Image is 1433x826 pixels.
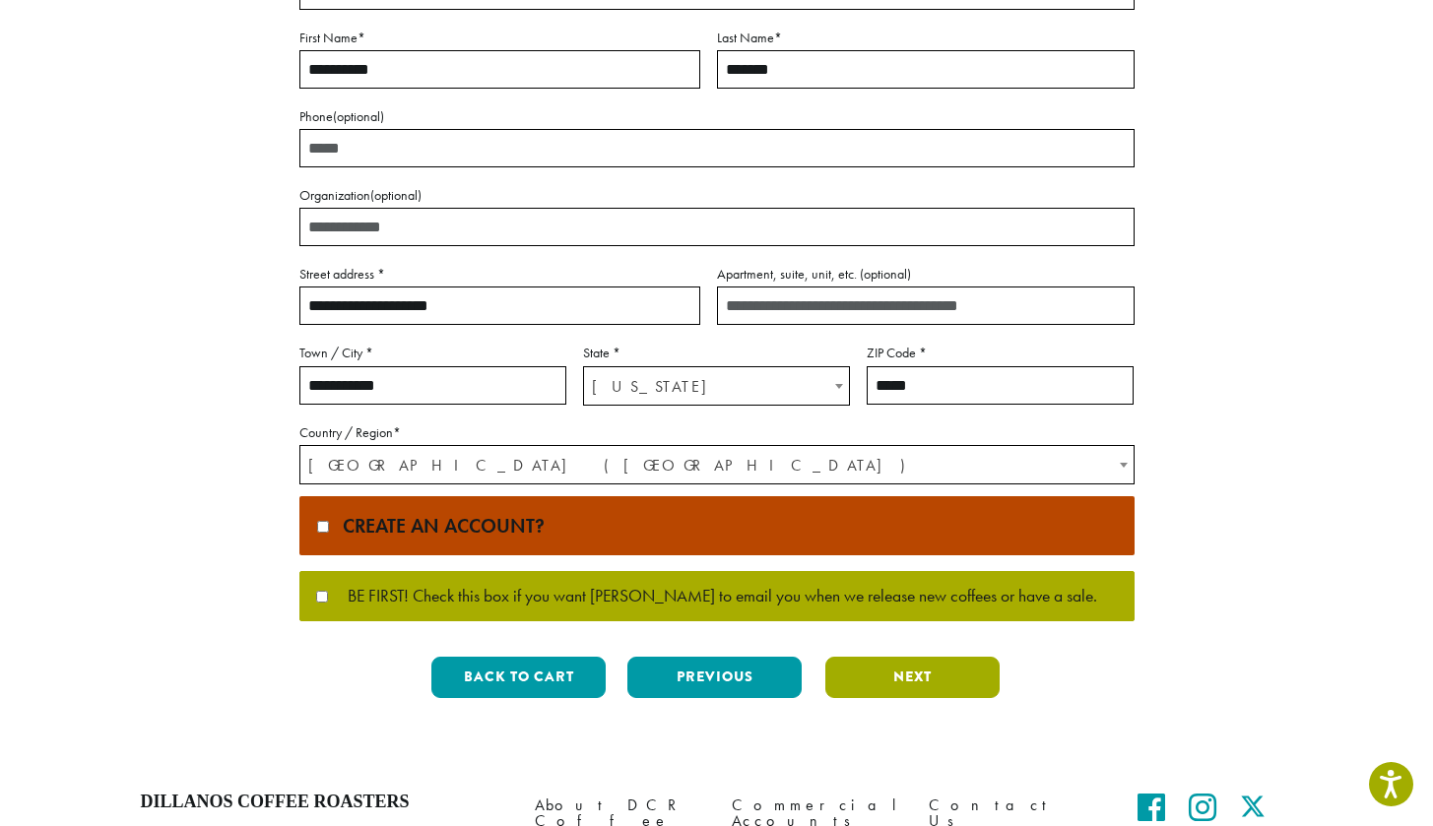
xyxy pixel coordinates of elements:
label: Organization [299,183,1135,208]
label: ZIP Code [867,341,1134,365]
input: BE FIRST! Check this box if you want [PERSON_NAME] to email you when we release new coffees or ha... [316,591,328,603]
label: Town / City [299,341,566,365]
label: Street address [299,262,700,286]
label: First Name [299,26,700,50]
input: Create an account? [317,521,329,533]
span: (optional) [333,107,384,125]
button: Previous [627,657,802,698]
span: State [583,366,850,406]
button: Next [825,657,1000,698]
label: Apartment, suite, unit, etc. [717,262,1135,286]
span: BE FIRST! Check this box if you want [PERSON_NAME] to email you when we release new coffees or ha... [328,588,1097,605]
span: Texas [584,367,849,406]
span: Create an account? [333,513,545,539]
span: (optional) [370,186,422,204]
span: United States (US) [300,446,1134,484]
span: (optional) [860,265,911,283]
h4: Dillanos Coffee Roasters [141,792,505,813]
button: Back to cart [431,657,606,698]
label: State [583,341,850,365]
label: Last Name [717,26,1135,50]
span: Country / Region [299,445,1135,484]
